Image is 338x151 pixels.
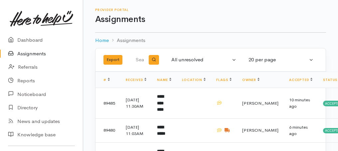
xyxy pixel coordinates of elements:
[242,78,259,82] a: Owner
[95,15,326,24] h1: Assignments
[216,78,232,82] a: Flags
[95,37,109,44] a: Home
[157,78,171,82] a: Name
[167,53,241,66] button: All unresolved
[171,56,231,64] div: All unresolved
[242,127,278,133] span: [PERSON_NAME]
[103,78,110,82] a: #
[182,78,206,82] a: Location
[120,88,152,119] td: [DATE] 11:30AM
[289,124,308,137] time: 6 minutes ago
[95,118,120,142] td: 89480
[109,37,145,44] li: Assignments
[103,55,122,65] button: Export
[135,52,145,68] input: Search
[126,78,146,82] a: Received
[242,100,278,106] span: [PERSON_NAME]
[95,8,326,12] h6: Provider Portal
[249,56,308,64] div: 20 per page
[289,78,312,82] a: Accepted
[245,53,318,66] button: 20 per page
[95,33,326,48] nav: breadcrumb
[120,118,152,142] td: [DATE] 11:03AM
[289,97,310,109] time: 10 minutes ago
[95,88,120,119] td: 89485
